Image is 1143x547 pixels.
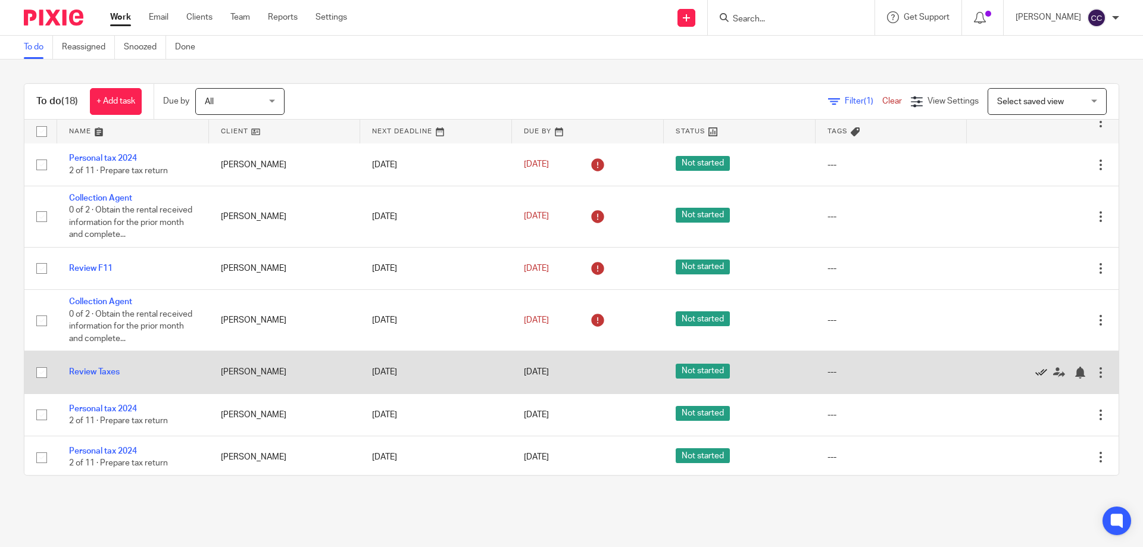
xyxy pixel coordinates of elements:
[827,451,955,463] div: ---
[1087,8,1106,27] img: svg%3E
[360,186,512,247] td: [DATE]
[524,411,549,419] span: [DATE]
[524,264,549,273] span: [DATE]
[69,154,137,162] a: Personal tax 2024
[316,11,347,23] a: Settings
[676,156,730,171] span: Not started
[61,96,78,106] span: (18)
[69,447,137,455] a: Personal tax 2024
[524,316,549,324] span: [DATE]
[524,212,549,221] span: [DATE]
[676,208,730,223] span: Not started
[230,11,250,23] a: Team
[69,310,192,343] span: 0 of 2 · Obtain the rental received information for the prior month and complete...
[24,10,83,26] img: Pixie
[209,247,361,289] td: [PERSON_NAME]
[209,186,361,247] td: [PERSON_NAME]
[904,13,950,21] span: Get Support
[524,453,549,461] span: [DATE]
[676,260,730,274] span: Not started
[927,97,979,105] span: View Settings
[360,436,512,479] td: [DATE]
[864,97,873,105] span: (1)
[676,406,730,421] span: Not started
[62,36,115,59] a: Reassigned
[360,351,512,393] td: [DATE]
[69,206,192,239] span: 0 of 2 · Obtain the rental received information for the prior month and complete...
[827,409,955,421] div: ---
[882,97,902,105] a: Clear
[1016,11,1081,23] p: [PERSON_NAME]
[524,368,549,377] span: [DATE]
[90,88,142,115] a: + Add task
[524,160,549,168] span: [DATE]
[360,393,512,436] td: [DATE]
[209,436,361,479] td: [PERSON_NAME]
[24,36,53,59] a: To do
[360,143,512,186] td: [DATE]
[209,143,361,186] td: [PERSON_NAME]
[827,262,955,274] div: ---
[676,448,730,463] span: Not started
[676,364,730,379] span: Not started
[124,36,166,59] a: Snoozed
[827,211,955,223] div: ---
[163,95,189,107] p: Due by
[360,247,512,289] td: [DATE]
[827,314,955,326] div: ---
[676,311,730,326] span: Not started
[69,194,132,202] a: Collection Agent
[69,460,168,468] span: 2 of 11 · Prepare tax return
[827,159,955,171] div: ---
[1035,366,1053,378] a: Mark as done
[209,351,361,393] td: [PERSON_NAME]
[827,366,955,378] div: ---
[827,128,848,135] span: Tags
[845,97,882,105] span: Filter
[186,11,213,23] a: Clients
[36,95,78,108] h1: To do
[175,36,204,59] a: Done
[205,98,214,106] span: All
[69,417,168,425] span: 2 of 11 · Prepare tax return
[69,167,168,175] span: 2 of 11 · Prepare tax return
[149,11,168,23] a: Email
[997,98,1064,106] span: Select saved view
[209,290,361,351] td: [PERSON_NAME]
[69,405,137,413] a: Personal tax 2024
[360,290,512,351] td: [DATE]
[209,393,361,436] td: [PERSON_NAME]
[69,298,132,306] a: Collection Agent
[69,264,113,273] a: Review F11
[268,11,298,23] a: Reports
[732,14,839,25] input: Search
[69,368,120,376] a: Review Taxes
[110,11,131,23] a: Work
